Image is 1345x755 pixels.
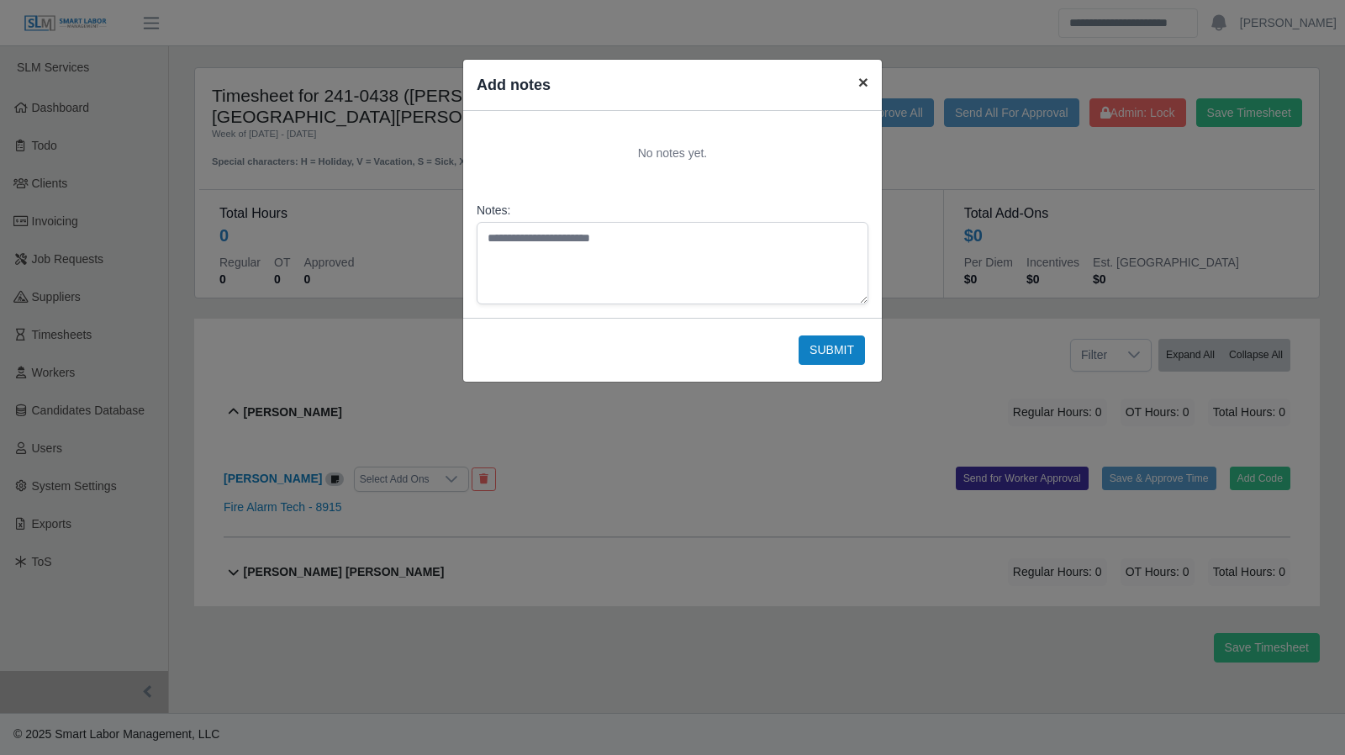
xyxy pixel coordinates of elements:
div: No notes yet. [477,124,868,182]
label: Notes: [477,202,868,219]
h4: Add notes [477,73,551,97]
span: × [858,72,868,92]
button: Close [845,60,882,104]
button: Submit [799,335,865,365]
